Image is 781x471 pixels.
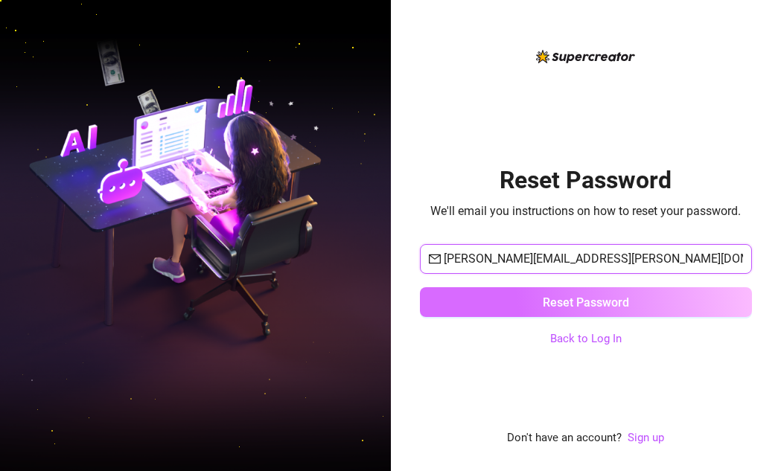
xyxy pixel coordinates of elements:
[543,295,629,310] span: Reset Password
[550,332,622,345] a: Back to Log In
[444,250,743,268] input: Your email
[420,287,752,317] button: Reset Password
[430,202,741,220] span: We'll email you instructions on how to reset your password.
[429,253,441,265] span: mail
[507,429,622,447] span: Don't have an account?
[536,50,635,63] img: logo-BBDzfeDw.svg
[500,165,672,196] h2: Reset Password
[628,429,664,447] a: Sign up
[628,431,664,444] a: Sign up
[550,330,622,348] a: Back to Log In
